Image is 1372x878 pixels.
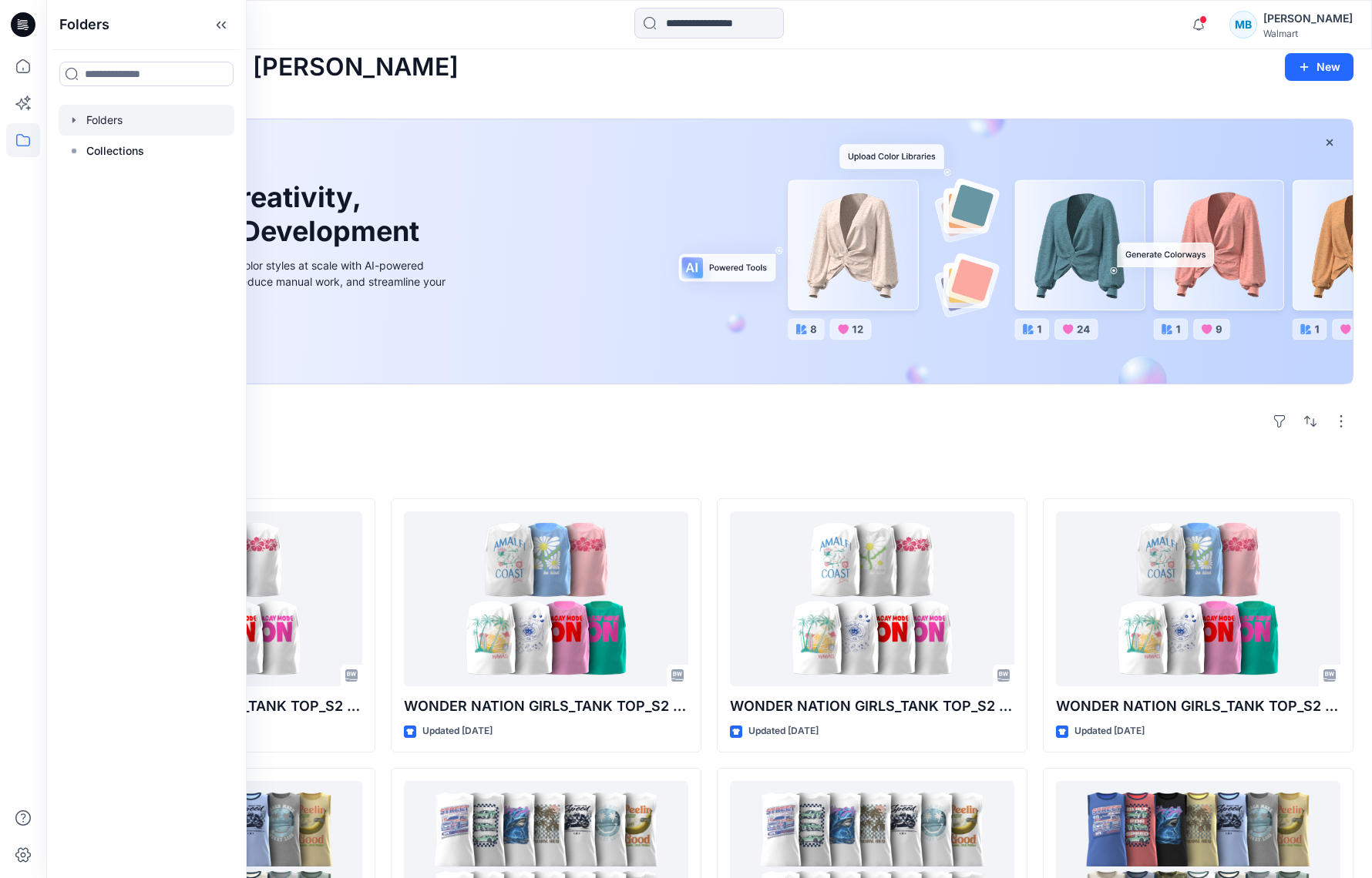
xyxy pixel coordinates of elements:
[103,324,449,355] a: Discover more
[103,257,449,306] div: Explore ideas faster and recolor styles at scale with AI-powered tools that boost creativity, red...
[65,464,1354,483] h4: Styles
[404,511,688,687] a: WONDER NATION GIRLS_TANK TOP_S2 26
[1074,723,1145,739] p: Updated [DATE]
[1056,511,1340,687] a: WONDER NATION GIRLS_TANK TOP_S2 26
[730,511,1014,687] a: WONDER NATION GIRLS_TANK TOP_S2 26_WHITE GROUNDS
[748,723,819,739] p: Updated [DATE]
[1263,9,1353,28] div: [PERSON_NAME]
[1229,11,1257,39] div: MB
[730,695,1014,717] p: WONDER NATION GIRLS_TANK TOP_S2 26_WHITE GROUNDS
[1056,695,1340,717] p: WONDER NATION GIRLS_TANK TOP_S2 26
[1263,28,1353,39] div: Walmart
[1285,53,1354,81] button: New
[86,142,144,160] p: Collections
[422,723,493,739] p: Updated [DATE]
[404,695,688,717] p: WONDER NATION GIRLS_TANK TOP_S2 26
[103,181,426,247] h1: Unleash Creativity, Speed Up Development
[65,53,459,82] h2: Welcome back, [PERSON_NAME]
